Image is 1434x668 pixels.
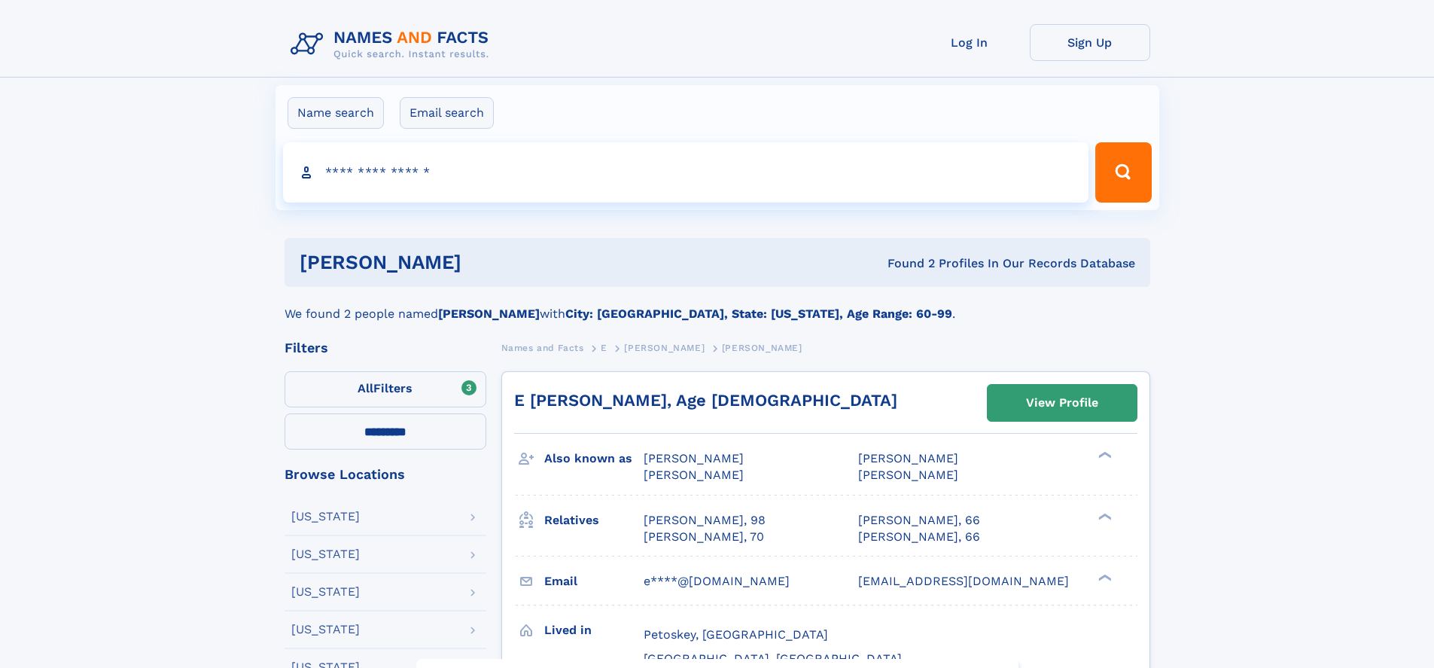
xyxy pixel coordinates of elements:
[285,24,501,65] img: Logo Names and Facts
[285,468,486,481] div: Browse Locations
[283,142,1089,203] input: search input
[400,97,494,129] label: Email search
[858,451,958,465] span: [PERSON_NAME]
[291,624,360,636] div: [US_STATE]
[285,287,1150,323] div: We found 2 people named with .
[1026,386,1098,420] div: View Profile
[544,446,644,471] h3: Also known as
[358,381,373,395] span: All
[644,512,766,529] a: [PERSON_NAME], 98
[291,548,360,560] div: [US_STATE]
[644,468,744,482] span: [PERSON_NAME]
[1095,572,1113,582] div: ❯
[544,618,644,643] h3: Lived in
[722,343,802,353] span: [PERSON_NAME]
[291,586,360,598] div: [US_STATE]
[1095,142,1151,203] button: Search Button
[644,451,744,465] span: [PERSON_NAME]
[1095,450,1113,460] div: ❯
[288,97,384,129] label: Name search
[1030,24,1150,61] a: Sign Up
[858,529,980,545] a: [PERSON_NAME], 66
[544,508,644,533] h3: Relatives
[501,338,584,357] a: Names and Facts
[988,385,1137,421] a: View Profile
[624,343,705,353] span: [PERSON_NAME]
[858,468,958,482] span: [PERSON_NAME]
[285,371,486,407] label: Filters
[858,574,1069,588] span: [EMAIL_ADDRESS][DOMAIN_NAME]
[909,24,1030,61] a: Log In
[644,529,764,545] a: [PERSON_NAME], 70
[858,512,980,529] a: [PERSON_NAME], 66
[514,391,897,410] a: E [PERSON_NAME], Age [DEMOGRAPHIC_DATA]
[674,255,1135,272] div: Found 2 Profiles In Our Records Database
[601,343,607,353] span: E
[300,253,674,272] h1: [PERSON_NAME]
[644,627,828,642] span: Petoskey, [GEOGRAPHIC_DATA]
[544,569,644,594] h3: Email
[565,307,952,321] b: City: [GEOGRAPHIC_DATA], State: [US_STATE], Age Range: 60-99
[1095,511,1113,521] div: ❯
[624,338,705,357] a: [PERSON_NAME]
[438,307,540,321] b: [PERSON_NAME]
[601,338,607,357] a: E
[285,341,486,355] div: Filters
[291,511,360,523] div: [US_STATE]
[644,651,902,666] span: [GEOGRAPHIC_DATA], [GEOGRAPHIC_DATA]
